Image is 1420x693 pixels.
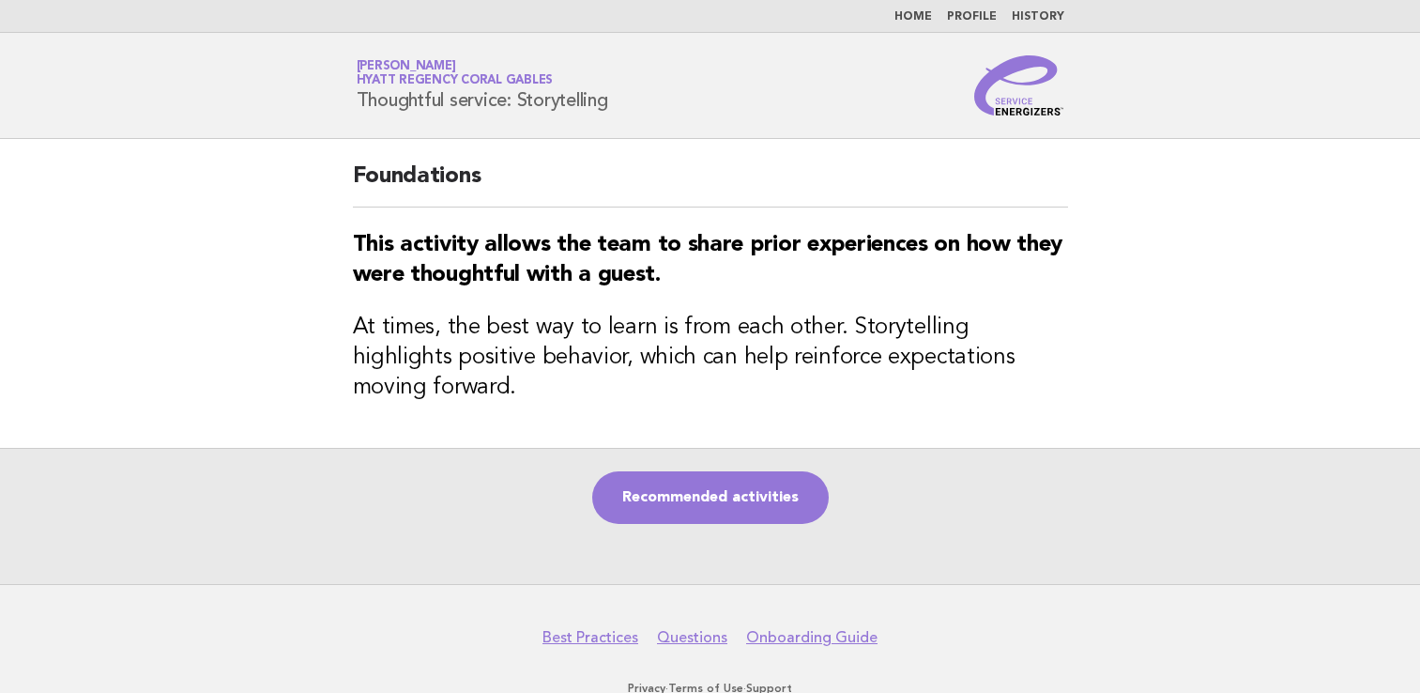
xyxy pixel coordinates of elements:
[746,628,878,647] a: Onboarding Guide
[592,471,829,524] a: Recommended activities
[357,75,554,87] span: Hyatt Regency Coral Gables
[542,628,638,647] a: Best Practices
[353,234,1063,286] strong: This activity allows the team to share prior experiences on how they were thoughtful with a guest.
[353,313,1068,403] h3: At times, the best way to learn is from each other. Storytelling highlights positive behavior, wh...
[357,60,554,86] a: [PERSON_NAME]Hyatt Regency Coral Gables
[657,628,727,647] a: Questions
[1012,11,1064,23] a: History
[974,55,1064,115] img: Service Energizers
[947,11,997,23] a: Profile
[357,61,608,110] h1: Thoughtful service: Storytelling
[353,162,1068,208] h2: Foundations
[894,11,932,23] a: Home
